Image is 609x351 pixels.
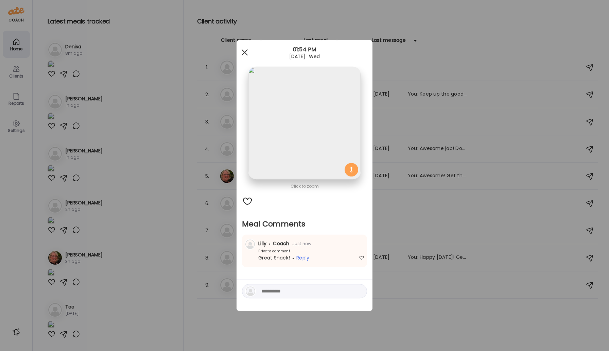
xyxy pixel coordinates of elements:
[245,239,255,249] img: bg-avatar-default.svg
[248,67,361,179] img: images%2FpjsnEiu7NkPiZqu6a8wFh07JZ2F3%2FokWqqYCbEuLCG0WYrj0n%2FjUUrp3OdNAL0gPs6Cp6U_1080
[237,54,372,59] div: [DATE] · Wed
[242,182,367,190] div: Click to zoom
[258,254,290,261] span: Great Snack!
[246,286,255,296] img: bg-avatar-default.svg
[290,241,312,247] span: Just now
[296,254,309,261] span: Reply
[237,46,372,54] div: 01:54 PM
[258,240,290,247] span: Lilly Coach
[245,249,290,254] div: Private comment
[242,219,367,229] h2: Meal Comments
